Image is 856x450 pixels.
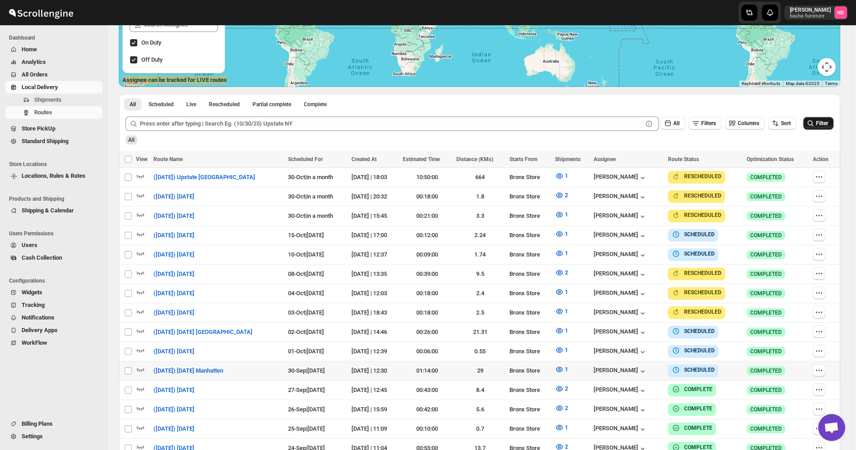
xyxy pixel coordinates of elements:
[550,188,573,202] button: 2
[148,383,200,397] button: ([DATE]) [DATE]
[5,170,103,182] button: Locations, Rules & Rates
[9,230,104,237] span: Users Permissions
[550,420,573,435] button: 1
[565,288,568,295] span: 1
[838,10,844,16] text: NB
[550,265,573,280] button: 2
[209,101,240,108] span: Rescheduled
[22,314,54,321] span: Notifications
[594,251,647,260] button: [PERSON_NAME]
[684,270,721,276] b: RESCHEDULED
[742,81,780,87] button: Keyboard shortcuts
[403,289,451,298] div: 00:18:00
[5,43,103,56] button: Home
[673,120,680,126] span: All
[509,289,550,298] div: Bronx Store
[351,347,397,356] div: [DATE] | 12:39
[288,232,324,238] span: 15-Oct | [DATE]
[148,189,200,204] button: ([DATE]) [DATE]
[509,328,550,337] div: Bronx Store
[550,362,573,377] button: 1
[351,405,397,414] div: [DATE] | 15:59
[509,211,550,220] div: Bronx Store
[9,161,104,168] span: Store Locations
[509,231,550,240] div: Bronx Store
[148,170,261,184] button: ([DATE]) Upstate [GEOGRAPHIC_DATA]
[684,173,721,180] b: RESCHEDULED
[565,346,568,353] span: 1
[456,424,504,433] div: 0.7
[747,156,794,162] span: Optimization Status
[148,247,200,262] button: ([DATE]) [DATE]
[456,328,504,337] div: 21.31
[594,231,647,240] div: [PERSON_NAME]
[22,242,37,248] span: Users
[684,231,715,238] b: SCHEDULED
[153,424,194,433] span: ([DATE]) [DATE]
[5,299,103,311] button: Tracking
[304,101,327,108] span: Complete
[22,207,74,214] span: Shipping & Calendar
[140,117,643,131] input: Press enter after typing | Search Eg. (10/30/25) Upstate NY
[550,246,573,261] button: 1
[122,76,227,85] label: Assignee can be tracked for LIVE routes
[252,101,291,108] span: Partial complete
[456,231,504,240] div: 2.24
[701,120,716,126] span: Filters
[153,347,194,356] span: ([DATE]) [DATE]
[750,232,782,239] span: COMPLETED
[153,405,194,414] span: ([DATE]) [DATE]
[834,6,847,19] span: Nael Basha
[684,425,712,431] b: COMPLETE
[684,212,721,218] b: RESCHEDULED
[351,231,397,240] div: [DATE] | 17:00
[153,366,223,375] span: ([DATE]) [DATE] Manhatten
[22,339,47,346] span: WorkFlow
[456,366,504,375] div: 29
[818,414,845,441] div: Open chat
[509,366,550,375] div: Bronx Store
[750,328,782,336] span: COMPLETED
[671,191,721,200] button: RESCHEDULED
[153,211,194,220] span: ([DATE]) [DATE]
[661,117,685,130] button: All
[594,309,647,318] button: [PERSON_NAME]
[594,212,647,221] button: [PERSON_NAME]
[5,430,103,443] button: Settings
[288,387,325,393] span: 27-Sep | [DATE]
[351,192,397,201] div: [DATE] | 20:32
[153,289,194,298] span: ([DATE]) [DATE]
[594,289,647,298] div: [PERSON_NAME]
[509,424,550,433] div: Bronx Store
[288,290,324,297] span: 04-Oct | [DATE]
[594,425,647,434] div: [PERSON_NAME]
[148,209,200,223] button: ([DATE]) [DATE]
[509,405,550,414] div: Bronx Store
[148,422,200,436] button: ([DATE]) [DATE]
[148,364,229,378] button: ([DATE]) [DATE] Manhatten
[153,386,194,395] span: ([DATE]) [DATE]
[813,156,829,162] span: Action
[671,365,715,374] button: SCHEDULED
[565,385,568,392] span: 2
[509,173,550,182] div: Bronx Store
[186,101,196,108] span: Live
[351,328,397,337] div: [DATE] | 14:46
[288,212,333,219] span: 30-Oct | in a month
[22,71,48,78] span: All Orders
[351,156,377,162] span: Created At
[803,117,833,130] button: Filter
[456,173,504,182] div: 664
[671,404,712,413] button: COMPLETE
[671,269,721,278] button: RESCHEDULED
[153,328,252,337] span: ([DATE]) [DATE] [GEOGRAPHIC_DATA]
[148,267,200,281] button: ([DATE]) [DATE]
[351,308,397,317] div: [DATE] | 18:43
[550,169,573,183] button: 1
[403,211,451,220] div: 00:21:00
[565,230,568,237] span: 1
[153,250,194,259] span: ([DATE]) [DATE]
[750,309,782,316] span: COMPLETED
